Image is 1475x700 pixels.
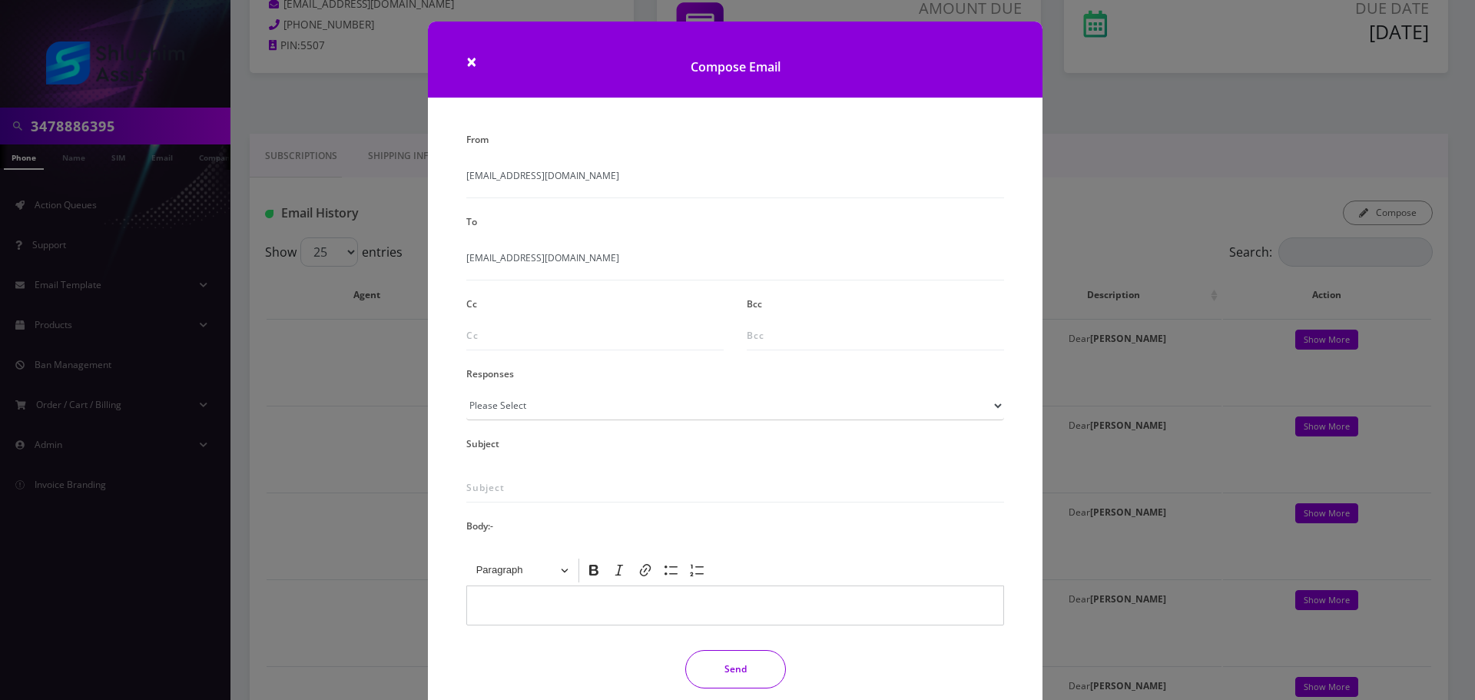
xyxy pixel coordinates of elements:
button: Paragraph, Heading [469,559,575,582]
input: Subject [466,473,1004,503]
span: Paragraph [476,561,556,579]
span: [EMAIL_ADDRESS][DOMAIN_NAME] [466,251,1004,280]
label: Cc [466,293,477,315]
span: [EMAIL_ADDRESS][DOMAIN_NAME] [466,169,1004,198]
label: Subject [466,433,499,455]
input: Cc [466,321,724,350]
button: Send [685,650,786,688]
div: Editor toolbar [466,556,1004,585]
input: Bcc [747,321,1004,350]
label: To [466,211,477,233]
label: Responses [466,363,514,385]
label: From [466,128,489,151]
label: Body:- [466,515,493,537]
h1: Compose Email [428,22,1042,98]
span: × [466,48,477,74]
label: Bcc [747,293,762,315]
button: Close [466,52,477,71]
div: Editor editing area: main. Press Alt+0 for help. [466,586,1004,626]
